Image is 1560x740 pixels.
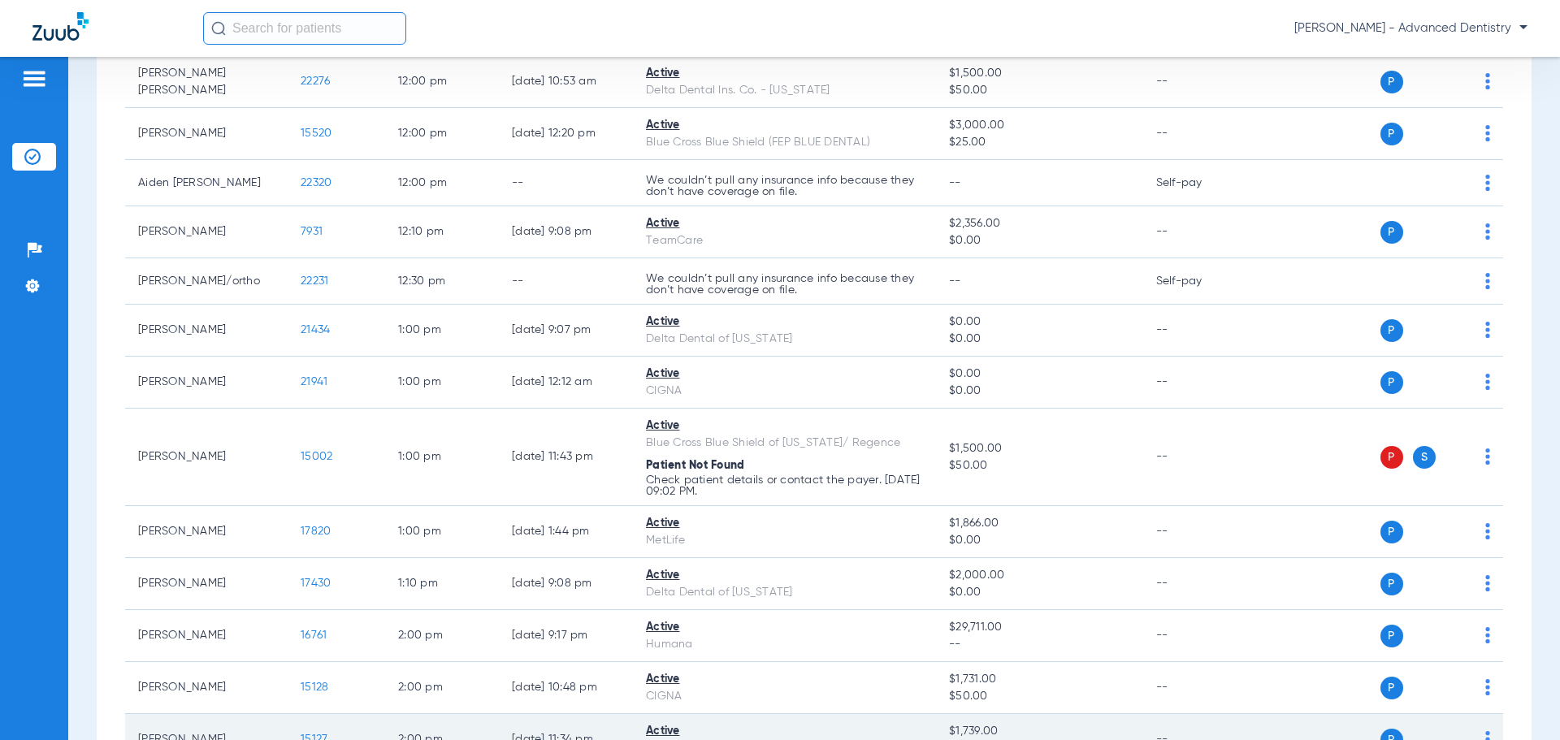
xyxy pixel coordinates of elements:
span: P [1380,521,1403,543]
span: P [1380,677,1403,699]
td: 1:00 PM [385,506,499,558]
span: 22320 [301,177,331,188]
img: group-dot-blue.svg [1485,374,1490,390]
td: 12:00 PM [385,160,499,206]
span: P [1380,123,1403,145]
span: -- [949,275,961,287]
td: [PERSON_NAME] [125,662,288,714]
span: $1,866.00 [949,515,1129,532]
div: CIGNA [646,688,923,705]
span: $29,711.00 [949,619,1129,636]
p: We couldn’t pull any insurance info because they don’t have coverage on file. [646,175,923,197]
span: $1,731.00 [949,671,1129,688]
td: [DATE] 1:44 PM [499,506,633,558]
img: group-dot-blue.svg [1485,627,1490,643]
img: group-dot-blue.svg [1485,73,1490,89]
span: $1,500.00 [949,440,1129,457]
td: [PERSON_NAME] [PERSON_NAME] [125,56,288,108]
td: -- [1143,206,1253,258]
div: CIGNA [646,383,923,400]
td: [DATE] 11:43 PM [499,409,633,506]
span: $1,500.00 [949,65,1129,82]
img: group-dot-blue.svg [1485,273,1490,289]
span: $25.00 [949,134,1129,151]
td: [DATE] 10:48 PM [499,662,633,714]
span: S [1413,446,1436,469]
div: Active [646,671,923,688]
span: P [1380,371,1403,394]
span: $0.00 [949,383,1129,400]
span: 15002 [301,451,332,462]
div: MetLife [646,532,923,549]
div: Active [646,215,923,232]
img: group-dot-blue.svg [1485,322,1490,338]
td: 1:10 PM [385,558,499,610]
td: -- [1143,56,1253,108]
span: P [1380,625,1403,647]
span: [PERSON_NAME] - Advanced Dentistry [1294,20,1527,37]
span: 22276 [301,76,330,87]
td: [DATE] 9:17 PM [499,610,633,662]
td: [DATE] 12:12 AM [499,357,633,409]
td: [DATE] 9:08 PM [499,558,633,610]
td: -- [1143,108,1253,160]
td: [PERSON_NAME] [125,610,288,662]
td: -- [499,258,633,305]
img: group-dot-blue.svg [1485,125,1490,141]
span: 15128 [301,682,328,693]
span: 21434 [301,324,330,335]
div: Blue Cross Blue Shield of [US_STATE]/ Regence [646,435,923,452]
td: -- [1143,610,1253,662]
div: Active [646,723,923,740]
td: [PERSON_NAME] [125,409,288,506]
div: Active [646,314,923,331]
span: -- [949,177,961,188]
td: 1:00 PM [385,357,499,409]
td: [PERSON_NAME] [125,506,288,558]
td: -- [1143,506,1253,558]
div: Humana [646,636,923,653]
span: -- [949,636,1129,653]
img: group-dot-blue.svg [1485,523,1490,539]
span: P [1380,573,1403,595]
div: Delta Dental of [US_STATE] [646,584,923,601]
img: Search Icon [211,21,226,36]
td: -- [1143,357,1253,409]
td: -- [1143,305,1253,357]
img: group-dot-blue.svg [1485,448,1490,465]
span: 17820 [301,526,331,537]
td: 12:00 PM [385,108,499,160]
span: P [1380,71,1403,93]
td: -- [1143,409,1253,506]
td: 12:10 PM [385,206,499,258]
img: group-dot-blue.svg [1485,175,1490,191]
span: P [1380,446,1403,469]
td: [PERSON_NAME] [125,206,288,258]
div: Active [646,418,923,435]
td: Self-pay [1143,258,1253,305]
td: [DATE] 10:53 AM [499,56,633,108]
span: $50.00 [949,457,1129,474]
div: Delta Dental of [US_STATE] [646,331,923,348]
img: group-dot-blue.svg [1485,679,1490,695]
span: $2,356.00 [949,215,1129,232]
span: 21941 [301,376,327,387]
div: Active [646,366,923,383]
span: 15520 [301,128,331,139]
td: [PERSON_NAME] [125,357,288,409]
img: group-dot-blue.svg [1485,223,1490,240]
span: P [1380,319,1403,342]
span: 16761 [301,630,327,641]
div: Blue Cross Blue Shield (FEP BLUE DENTAL) [646,134,923,151]
span: $2,000.00 [949,567,1129,584]
span: $0.00 [949,331,1129,348]
span: $50.00 [949,82,1129,99]
span: $0.00 [949,532,1129,549]
input: Search for patients [203,12,406,45]
span: $3,000.00 [949,117,1129,134]
td: 12:00 PM [385,56,499,108]
div: Active [646,567,923,584]
div: Active [646,619,923,636]
div: Active [646,65,923,82]
td: 1:00 PM [385,409,499,506]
